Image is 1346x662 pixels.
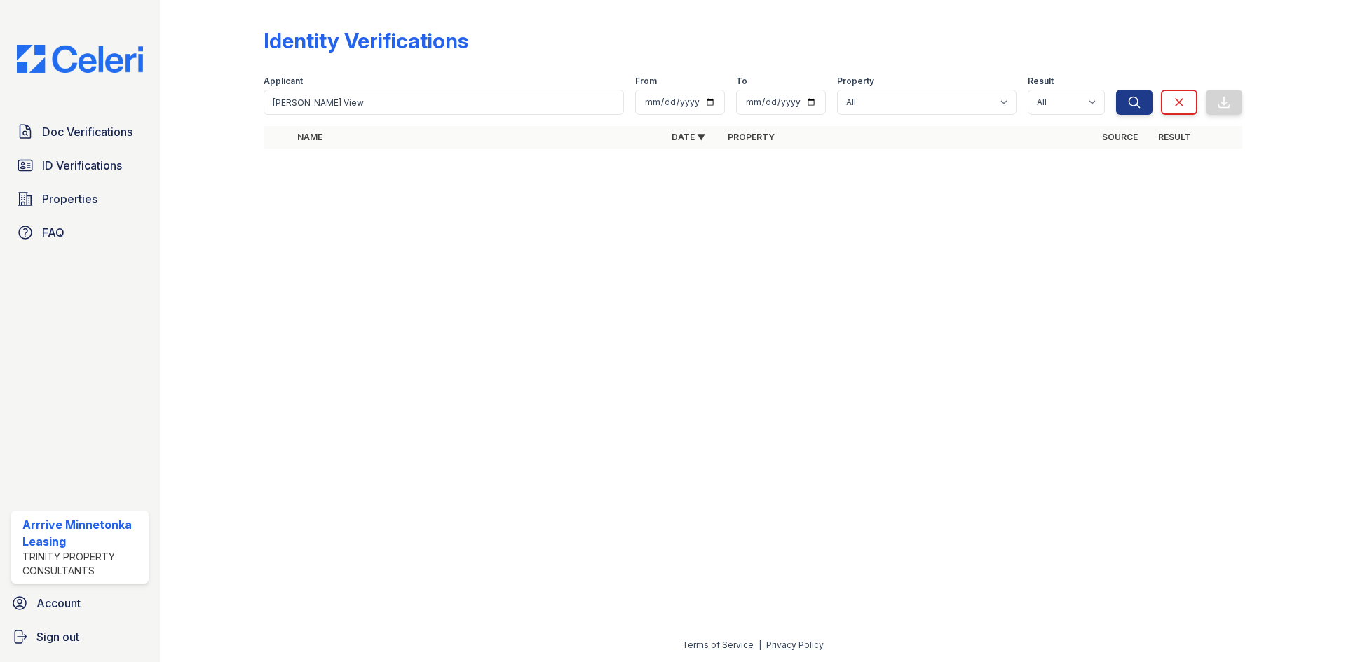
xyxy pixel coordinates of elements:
span: Sign out [36,628,79,645]
a: Date ▼ [672,132,705,142]
div: | [759,640,761,650]
div: Arrrive Minnetonka Leasing [22,516,143,550]
div: Identity Verifications [264,28,468,53]
input: Search by name or phone number [264,90,624,115]
a: Source [1102,132,1138,142]
a: Sign out [6,623,154,651]
span: Doc Verifications [42,123,132,140]
a: FAQ [11,219,149,247]
img: CE_Logo_Blue-a8612792a0a2168367f1c8372b55b34899dd931a85d93a1a3d3e32e68fde9ad4.png [6,45,154,73]
a: Doc Verifications [11,118,149,146]
label: To [736,76,747,87]
a: Terms of Service [682,640,754,650]
label: Property [837,76,874,87]
a: Properties [11,185,149,213]
a: Result [1158,132,1191,142]
span: Account [36,595,81,612]
span: FAQ [42,224,64,241]
div: Trinity Property Consultants [22,550,143,578]
a: Account [6,589,154,617]
span: Properties [42,191,97,207]
label: Result [1028,76,1054,87]
a: Property [728,132,775,142]
span: ID Verifications [42,157,122,174]
label: From [635,76,657,87]
label: Applicant [264,76,303,87]
a: Privacy Policy [766,640,824,650]
a: Name [297,132,322,142]
a: ID Verifications [11,151,149,179]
